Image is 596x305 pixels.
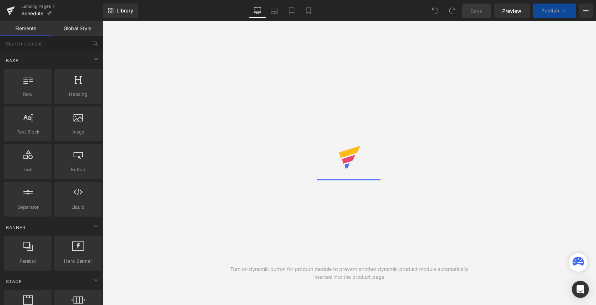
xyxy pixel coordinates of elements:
span: Heading [56,91,99,98]
div: Turn on dynamic button for product module to prevent another dynamic product module automatically... [226,265,473,281]
span: Hero Banner [56,257,99,265]
a: New Library [103,4,138,18]
span: Icon [6,166,49,173]
span: Library [117,7,133,14]
button: More [579,4,593,18]
button: Publish [533,4,576,18]
a: Landing Pages [21,4,103,9]
a: Preview [494,4,530,18]
button: Redo [445,4,459,18]
span: Preview [502,7,521,15]
span: Base [5,57,19,64]
span: Banner [5,224,26,231]
span: Schedule [21,11,43,16]
a: Tablet [283,4,300,18]
span: Row [6,91,49,98]
button: Undo [428,4,442,18]
span: Stack [5,278,23,285]
span: Save [471,7,482,15]
span: Parallax [6,257,49,265]
span: Image [56,128,99,136]
span: Liquid [56,203,99,211]
a: Mobile [300,4,317,18]
a: Global Style [52,21,103,36]
span: Button [56,166,99,173]
span: Text Block [6,128,49,136]
span: Separator [6,203,49,211]
span: Publish [541,8,559,13]
div: Open Intercom Messenger [572,281,589,298]
a: Laptop [266,4,283,18]
a: Desktop [249,4,266,18]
